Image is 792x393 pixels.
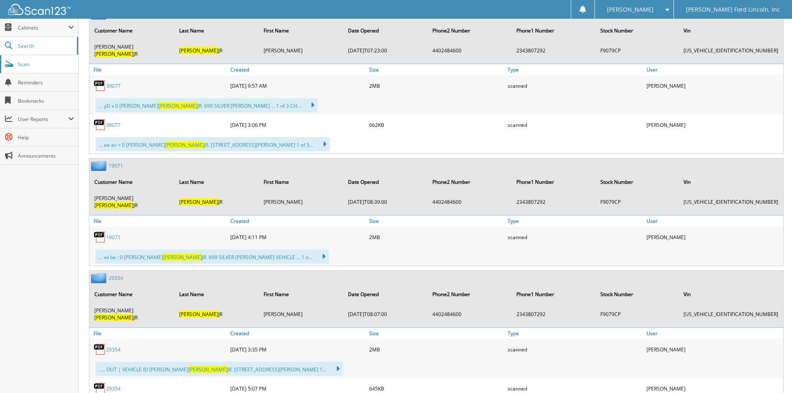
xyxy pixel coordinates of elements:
a: File [89,64,228,75]
span: Bookmarks [18,97,74,104]
td: 4402484600 [428,191,511,212]
th: First Name [259,173,343,190]
img: PDF.png [94,343,106,356]
a: 29354 [106,346,121,353]
th: Last Name [175,22,259,39]
td: [DATE]T08:07:00 [344,304,427,324]
a: Type [506,328,644,339]
th: Date Opened [344,286,427,303]
td: 4402484600 [428,40,511,61]
th: Vin [679,286,782,303]
th: Customer Name [90,173,174,190]
span: [PERSON_NAME] [607,7,654,12]
th: Phone1 Number [512,173,595,190]
a: 39077 [106,82,121,89]
div: scanned [506,77,644,94]
th: Last Name [175,173,259,190]
span: Cabinets [18,24,68,31]
td: [PERSON_NAME] JR [90,40,174,61]
div: 662KB [367,116,506,133]
span: [PERSON_NAME] [94,50,133,57]
a: 29354 [106,385,121,392]
th: First Name [259,22,343,39]
a: 19071 [106,234,121,241]
td: 2343807292 [512,191,595,212]
img: PDF.png [94,119,106,131]
div: ... wi be : 0 [PERSON_NAME] JR. 699 SILVER [PERSON_NAME] VEHICLE ... 1 o... [96,250,329,264]
a: Created [228,215,367,227]
span: [PERSON_NAME] [188,366,227,373]
th: Last Name [175,286,259,303]
td: JR [175,191,259,212]
div: [DATE] 3:06 PM [228,116,367,133]
img: folder2.png [91,273,109,283]
th: Stock Number [596,173,679,190]
a: 19071 [109,162,123,169]
div: scanned [506,229,644,245]
td: F9079CP [596,304,679,324]
th: Customer Name [90,286,174,303]
span: Scan [18,61,74,68]
span: [PERSON_NAME] [179,311,218,318]
a: 39077 [106,121,121,129]
div: scanned [506,116,644,133]
div: [DATE] 3:35 PM [228,341,367,358]
span: [PERSON_NAME] [179,47,218,54]
th: Phone2 Number [428,173,511,190]
a: File [89,328,228,339]
td: [PERSON_NAME] JR [90,191,174,212]
img: PDF.png [94,231,106,243]
a: User [644,328,783,339]
div: [PERSON_NAME] [644,341,783,358]
td: 4402484600 [428,304,511,324]
th: Phone2 Number [428,22,511,39]
span: Help [18,134,74,141]
img: folder2.png [91,161,109,171]
span: [PERSON_NAME] [158,102,197,109]
span: Reminders [18,79,74,86]
div: ... ee av < 0 [PERSON_NAME] JR. [STREET_ADDRESS][PERSON_NAME] 1 of 3... [96,137,330,151]
td: [US_VEHICLE_IDENTIFICATION_NUMBER] [679,40,782,61]
span: [PERSON_NAME] [163,254,202,261]
th: First Name [259,286,343,303]
td: [PERSON_NAME] JR [90,304,174,324]
div: [PERSON_NAME] [644,116,783,133]
span: User Reports [18,116,68,123]
a: User [644,64,783,75]
td: JR [175,40,259,61]
th: Phone1 Number [512,286,595,303]
td: [DATE]T08:39:00 [344,191,427,212]
td: 2343807292 [512,304,595,324]
img: PDF.png [94,79,106,92]
th: Date Opened [344,22,427,39]
a: Type [506,215,644,227]
td: F9079CP [596,191,679,212]
div: 2MB [367,77,506,94]
td: [PERSON_NAME] [259,40,343,61]
div: [DATE] 9:57 AM [228,77,367,94]
div: scanned [506,341,644,358]
a: Size [367,328,506,339]
th: Phone2 Number [428,286,511,303]
td: [PERSON_NAME] [259,191,343,212]
div: ..... OUT | VEHICLE ID [PERSON_NAME] JR. [STREET_ADDRESS][PERSON_NAME] 1... [96,362,343,376]
span: [PERSON_NAME] [94,202,133,209]
a: 29354 [109,274,123,282]
a: Size [367,64,506,75]
div: [DATE] 4:11 PM [228,229,367,245]
a: Size [367,215,506,227]
td: [US_VEHICLE_IDENTIFICATION_NUMBER] [679,304,782,324]
td: JR [175,304,259,324]
div: [PERSON_NAME] [644,77,783,94]
th: Vin [679,173,782,190]
a: Type [506,64,644,75]
th: Customer Name [90,22,174,39]
span: [PERSON_NAME] Ford Lincoln, Inc [686,7,780,12]
td: F9079CP [596,40,679,61]
div: 2MB [367,229,506,245]
a: Created [228,328,367,339]
span: Announcements [18,152,74,159]
th: Vin [679,22,782,39]
div: 2MB [367,341,506,358]
a: File [89,215,228,227]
